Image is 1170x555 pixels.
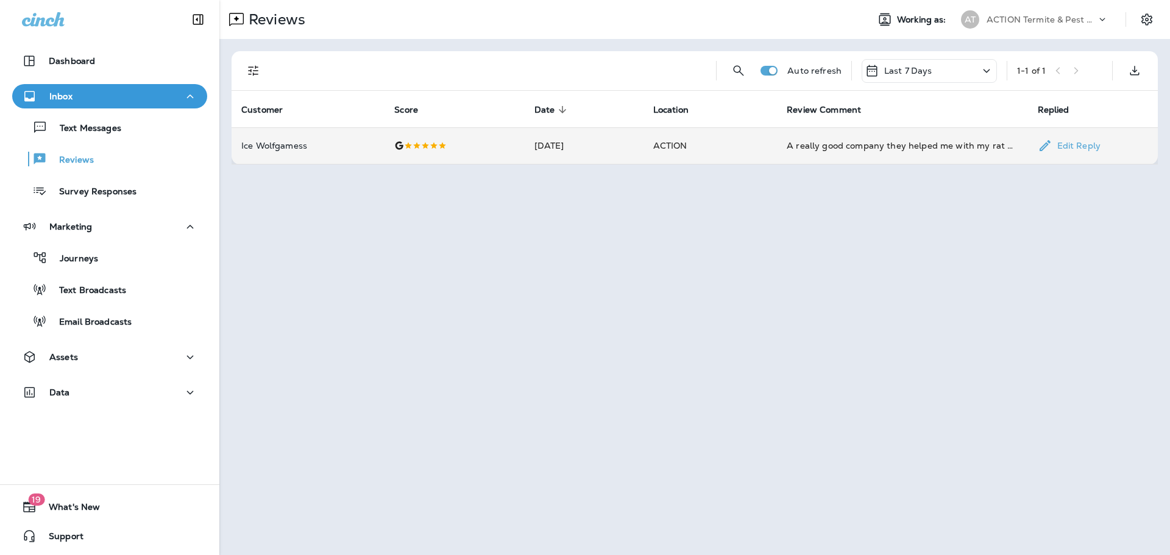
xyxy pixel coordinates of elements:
p: ACTION Termite & Pest Control [987,15,1096,24]
button: 19What's New [12,495,207,519]
span: Customer [241,104,299,115]
span: Support [37,531,83,546]
span: What's New [37,502,100,517]
div: AT [961,10,979,29]
p: Reviews [47,155,94,166]
button: Filters [241,58,266,83]
button: Assets [12,345,207,369]
span: 19 [28,493,44,506]
span: Working as: [897,15,949,25]
span: Location [653,105,689,115]
div: A really good company they helped me with my rat problem [787,140,1018,152]
span: Score [394,105,418,115]
p: Text Broadcasts [47,285,126,297]
span: Replied [1038,104,1085,115]
p: Edit Reply [1052,141,1101,150]
p: Text Messages [48,123,121,135]
button: Inbox [12,84,207,108]
button: Collapse Sidebar [181,7,215,32]
span: Date [534,104,571,115]
p: Marketing [49,222,92,232]
span: Review Comment [787,105,861,115]
span: Location [653,104,704,115]
p: Assets [49,352,78,362]
p: Ice Wolfgamess [241,141,375,150]
span: Replied [1038,105,1069,115]
button: Export as CSV [1122,58,1147,83]
p: Survey Responses [47,186,136,198]
span: Customer [241,105,283,115]
button: Data [12,380,207,405]
span: Review Comment [787,104,877,115]
button: Search Reviews [726,58,751,83]
button: Support [12,524,207,548]
span: ACTION [653,140,687,151]
p: Data [49,387,70,397]
button: Dashboard [12,49,207,73]
p: Email Broadcasts [47,317,132,328]
div: 1 - 1 of 1 [1017,66,1046,76]
td: [DATE] [525,127,643,164]
button: Text Messages [12,115,207,140]
button: Reviews [12,146,207,172]
button: Text Broadcasts [12,277,207,302]
span: Score [394,104,434,115]
button: Marketing [12,214,207,239]
p: Auto refresh [787,66,842,76]
p: Dashboard [49,56,95,66]
p: Reviews [244,10,305,29]
button: Email Broadcasts [12,308,207,334]
p: Journeys [48,253,98,265]
button: Survey Responses [12,178,207,203]
p: Last 7 Days [884,66,932,76]
span: Date [534,105,555,115]
button: Settings [1136,9,1158,30]
p: Inbox [49,91,73,101]
button: Journeys [12,245,207,270]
